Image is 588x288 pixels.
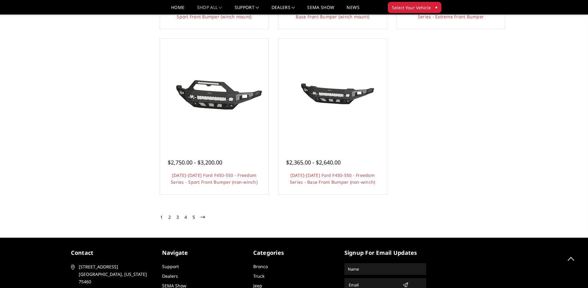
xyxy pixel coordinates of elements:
[71,249,153,257] h5: contact
[409,7,493,20] a: [DATE]-[DATE] Ford F450-550 - Freedom Series - Extreme Front Bumper
[79,263,151,286] span: [STREET_ADDRESS] [GEOGRAPHIC_DATA], [US_STATE] 75460
[197,5,222,14] a: shop all
[159,214,164,221] a: 1
[435,4,437,11] span: ▾
[167,214,172,221] a: 2
[344,249,426,257] h5: signup for email updates
[253,263,268,269] a: Bronco
[168,159,222,166] span: $2,750.00 - $3,200.00
[347,5,359,14] a: News
[557,258,588,288] iframe: Chat Widget
[172,7,257,20] a: [DATE]-[DATE] Ford F450-550-A2 Series-Sport Front Bumper (winch mount)
[280,40,385,146] a: 2023-2025 Ford F450-550 - Freedom Series - Base Front Bumper (non-winch) 2023-2025 Ford F450-550 ...
[235,5,259,14] a: Support
[175,214,180,221] a: 3
[286,159,341,166] span: $2,365.00 - $2,640.00
[307,5,334,14] a: SEMA Show
[161,40,267,146] a: 2023-2025 Ford F450-550 - Freedom Series - Sport Front Bumper (non-winch) Multiple lighting options
[171,172,258,185] a: [DATE]-[DATE] Ford F450-550 - Freedom Series - Sport Front Bumper (non-winch)
[191,214,197,221] a: 5
[162,273,178,279] a: Dealers
[392,4,431,11] span: Select Your Vehicle
[253,273,264,279] a: Truck
[272,5,295,14] a: Dealers
[253,249,335,257] h5: Categories
[290,172,375,185] a: [DATE]-[DATE] Ford F450-550 - Freedom Series - Base Front Bumper (non-winch)
[165,70,264,116] img: 2023-2025 Ford F450-550 - Freedom Series - Sport Front Bumper (non-winch)
[171,5,184,14] a: Home
[183,214,188,221] a: 4
[345,264,425,274] input: Name
[563,251,579,266] a: Click to Top
[388,2,441,13] button: Select Your Vehicle
[162,263,179,269] a: Support
[290,7,375,20] a: [DATE]-[DATE] Ford F450-550-A2 Series-Base Front Bumper (winch mount)
[162,249,244,257] h5: Navigate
